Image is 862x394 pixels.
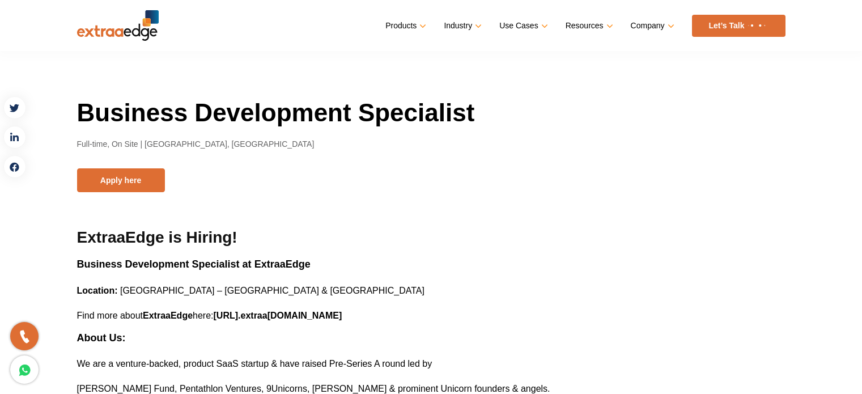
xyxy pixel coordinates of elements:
a: Products [385,18,424,34]
a: Use Cases [499,18,545,34]
span: We are a venture-backed, product SaaS startup & have raised Pre-Series A round led by [77,359,432,368]
a: Company [631,18,672,34]
span: [GEOGRAPHIC_DATA] – [GEOGRAPHIC_DATA] & [GEOGRAPHIC_DATA] [120,286,424,295]
a: facebook [3,155,26,178]
a: Resources [566,18,611,34]
a: linkedin [3,126,26,149]
a: Industry [444,18,479,34]
span: Find more about [77,311,143,320]
h1: Business Development Specialist [77,96,785,129]
b: [DOMAIN_NAME] [267,311,342,320]
span: [PERSON_NAME] Fund, Pentathlon Ventures, 9Unicorns, [PERSON_NAME] & prominent Unicorn founders & ... [77,384,550,393]
p: Full-time, On Site | [GEOGRAPHIC_DATA], [GEOGRAPHIC_DATA] [77,138,785,151]
h3: About Us: [77,332,785,345]
a: Let’s Talk [692,15,785,37]
b: extraa [241,311,267,320]
b: [URL]. [214,311,241,320]
b: Extraa [143,311,171,320]
b: Location: [77,286,118,295]
h2: ExtraaEdge is Hiring! [77,227,785,247]
button: Apply here [77,168,165,192]
h3: Business Development Specialist at ExtraaEdge [77,259,785,271]
a: twitter [3,96,26,119]
b: Edge [171,311,193,320]
span: here: [193,311,213,320]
